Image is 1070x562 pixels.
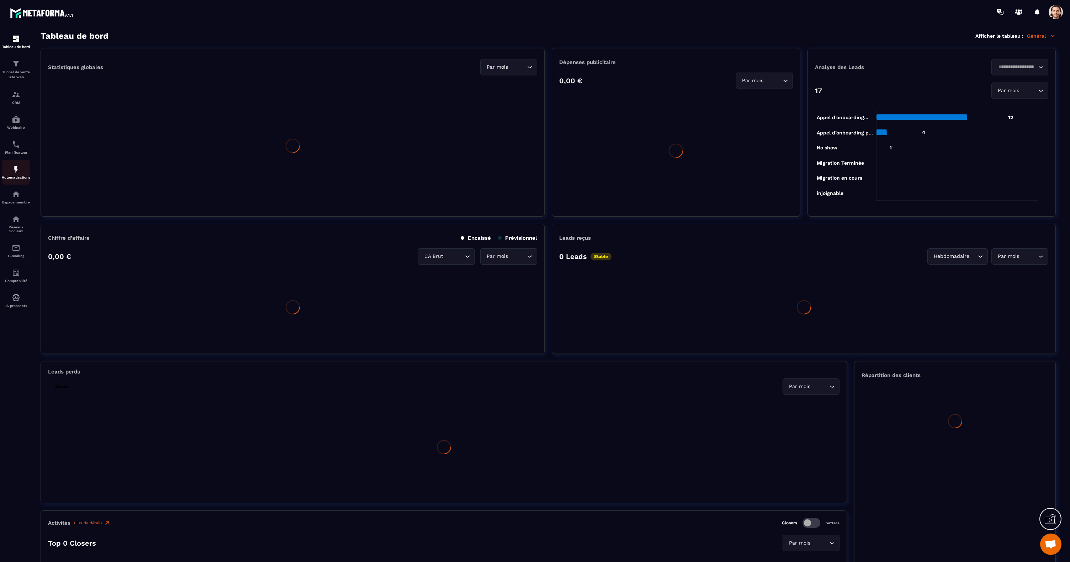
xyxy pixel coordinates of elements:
[932,253,971,260] span: Hebdomadaire
[783,535,839,551] div: Search for option
[816,115,868,121] tspan: Appel d’onboarding...
[2,200,30,204] p: Espace membre
[12,59,20,68] img: formation
[996,87,1021,95] span: Par mois
[1021,87,1037,95] input: Search for option
[812,539,828,547] input: Search for option
[12,293,20,302] img: automations
[590,253,611,260] p: Stable
[559,235,591,241] p: Leads reçus
[10,6,74,19] img: logo
[2,135,30,160] a: schedulerschedulerPlanificateur
[498,235,537,241] p: Prévisionnel
[2,185,30,210] a: automationsautomationsEspace membre
[12,215,20,223] img: social-network
[2,101,30,105] p: CRM
[2,45,30,49] p: Tableau de bord
[418,248,475,265] div: Search for option
[816,175,862,181] tspan: Migration en cours
[559,252,587,261] p: 0 Leads
[765,77,781,85] input: Search for option
[52,383,73,391] p: Stable
[12,244,20,252] img: email
[991,59,1048,75] div: Search for option
[815,86,822,95] p: 17
[1027,33,1056,39] p: Général
[559,59,793,65] p: Dépenses publicitaire
[48,252,71,261] p: 0,00 €
[104,520,110,526] img: narrow-up-right-o.6b7c60e2.svg
[2,54,30,85] a: formationformationTunnel de vente Site web
[74,520,110,526] a: Plus de détails
[12,90,20,99] img: formation
[741,77,765,85] span: Par mois
[927,248,988,265] div: Search for option
[12,165,20,174] img: automations
[971,253,976,260] input: Search for option
[48,520,70,526] p: Activités
[12,140,20,149] img: scheduler
[509,253,525,260] input: Search for option
[991,83,1048,99] div: Search for option
[2,160,30,185] a: automationsautomationsAutomatisations
[816,145,837,150] tspan: No show
[816,160,864,166] tspan: Migration Terminée
[480,248,537,265] div: Search for option
[12,35,20,43] img: formation
[485,63,509,71] span: Par mois
[862,372,1048,378] p: Répartition des clients
[48,539,96,547] p: Top 0 Closers
[783,378,839,395] div: Search for option
[2,29,30,54] a: formationformationTableau de bord
[461,235,491,241] p: Encaissé
[1021,253,1037,260] input: Search for option
[2,150,30,154] p: Planificateur
[12,269,20,277] img: accountant
[736,73,793,89] div: Search for option
[782,520,797,525] p: Closers
[12,190,20,198] img: automations
[2,304,30,308] p: IA prospects
[816,190,843,196] tspan: injoignable
[2,126,30,129] p: Webinaire
[485,253,509,260] span: Par mois
[509,63,525,71] input: Search for option
[559,76,582,85] p: 0,00 €
[41,31,108,41] h3: Tableau de bord
[480,59,537,75] div: Search for option
[48,369,80,375] p: Leads perdu
[12,115,20,124] img: automations
[975,33,1023,39] p: Afficher le tableau :
[815,64,932,70] p: Analyse des Leads
[2,110,30,135] a: automationsautomationsWebinaire
[2,210,30,238] a: social-networksocial-networkRéseaux Sociaux
[48,235,90,241] p: Chiffre d’affaire
[812,383,828,391] input: Search for option
[816,130,873,136] tspan: Appel d’onboarding p...
[2,225,30,233] p: Réseaux Sociaux
[826,521,839,525] p: Setters
[996,253,1021,260] span: Par mois
[787,539,812,547] span: Par mois
[2,263,30,288] a: accountantaccountantComptabilité
[991,248,1048,265] div: Search for option
[2,175,30,179] p: Automatisations
[2,70,30,80] p: Tunnel de vente Site web
[2,279,30,283] p: Comptabilité
[445,253,463,260] input: Search for option
[996,63,1037,71] input: Search for option
[2,85,30,110] a: formationformationCRM
[423,253,445,260] span: CA Brut
[787,383,812,391] span: Par mois
[2,254,30,258] p: E-mailing
[48,64,103,70] p: Statistiques globales
[1040,534,1061,555] div: Mở cuộc trò chuyện
[2,238,30,263] a: emailemailE-mailing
